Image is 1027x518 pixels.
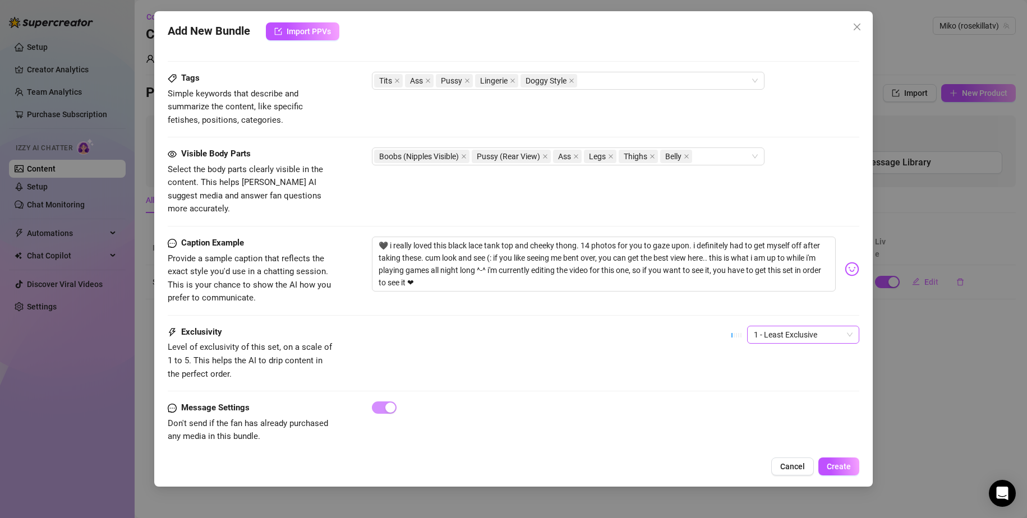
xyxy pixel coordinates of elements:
[771,457,814,475] button: Cancel
[684,154,689,159] span: close
[425,78,431,84] span: close
[168,418,328,442] span: Don't send if the fan has already purchased any media in this bundle.
[589,150,606,163] span: Legs
[374,74,403,87] span: Tits
[818,457,859,475] button: Create
[168,164,323,214] span: Select the body parts clearly visible in the content. This helps [PERSON_NAME] AI suggest media a...
[848,18,866,36] button: Close
[542,154,548,159] span: close
[475,74,518,87] span: Lingerie
[650,154,655,159] span: close
[558,150,571,163] span: Ass
[394,78,400,84] span: close
[181,403,250,413] strong: Message Settings
[510,78,515,84] span: close
[168,342,332,378] span: Level of exclusivity of this set, on a scale of 1 to 5. This helps the AI to drip content in the ...
[405,74,434,87] span: Ass
[569,78,574,84] span: close
[827,462,851,471] span: Create
[168,150,177,159] span: eye
[461,154,467,159] span: close
[853,22,862,31] span: close
[619,150,658,163] span: Thighs
[274,27,282,35] span: import
[989,480,1016,507] div: Open Intercom Messenger
[181,149,251,159] strong: Visible Body Parts
[477,150,540,163] span: Pussy (Rear View)
[266,22,339,40] button: Import PPVs
[168,326,177,339] span: thunderbolt
[526,75,567,87] span: Doggy Style
[410,75,423,87] span: Ass
[168,22,250,40] span: Add New Bundle
[181,327,222,337] strong: Exclusivity
[584,150,616,163] span: Legs
[379,75,392,87] span: Tits
[608,154,614,159] span: close
[624,150,647,163] span: Thighs
[521,74,577,87] span: Doggy Style
[665,150,681,163] span: Belly
[848,22,866,31] span: Close
[374,150,469,163] span: Boobs (Nipples Visible)
[379,150,459,163] span: Boobs (Nipples Visible)
[553,150,582,163] span: Ass
[168,253,331,303] span: Provide a sample caption that reflects the exact style you'd use in a chatting session. This is y...
[168,237,177,250] span: message
[441,75,462,87] span: Pussy
[181,238,244,248] strong: Caption Example
[372,237,836,292] textarea: 🖤 i really loved this black lace tank top and cheeky thong. 14 photos for you to gaze upon. i def...
[480,75,508,87] span: Lingerie
[660,150,692,163] span: Belly
[464,78,470,84] span: close
[287,27,331,36] span: Import PPVs
[168,74,177,83] span: tag
[573,154,579,159] span: close
[181,73,200,83] strong: Tags
[436,74,473,87] span: Pussy
[754,326,853,343] span: 1 - Least Exclusive
[845,262,859,276] img: svg%3e
[168,401,177,415] span: message
[780,462,805,471] span: Cancel
[168,89,303,125] span: Simple keywords that describe and summarize the content, like specific fetishes, positions, categ...
[472,150,551,163] span: Pussy (Rear View)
